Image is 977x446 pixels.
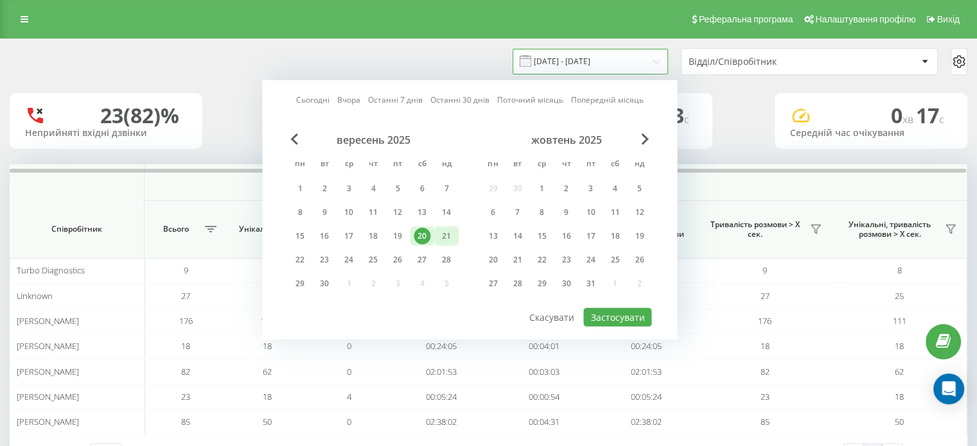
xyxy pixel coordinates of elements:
[391,359,493,384] td: 02:01:53
[554,179,578,198] div: чт 2 жовт 2025 р.
[916,101,944,129] span: 17
[505,227,529,246] div: вт 14 жовт 2025 р.
[434,227,459,246] div: нд 21 вер 2025 р.
[233,224,283,234] span: Унікальні
[533,252,550,268] div: 22
[529,203,554,222] div: ср 8 жовт 2025 р.
[17,264,85,276] span: Turbo Diagnostics
[365,180,382,197] div: 4
[631,252,647,268] div: 26
[606,204,623,221] div: 11
[312,179,337,198] div: вт 2 вер 2025 р.
[385,179,410,198] div: пт 5 вер 2025 р.
[529,179,554,198] div: ср 1 жовт 2025 р.
[582,275,599,292] div: 31
[603,203,627,222] div: сб 11 жовт 2025 р.
[183,264,188,276] span: 9
[578,274,603,293] div: пт 31 жовт 2025 р.
[292,228,308,244] div: 15
[288,133,459,146] div: вересень 2025
[389,204,406,221] div: 12
[414,180,430,197] div: 6
[631,228,647,244] div: 19
[603,250,627,270] div: сб 25 жовт 2025 р.
[582,180,599,197] div: 3
[790,128,952,139] div: Середній час очікування
[389,252,406,268] div: 26
[699,14,793,24] span: Реферальна програма
[347,416,351,427] span: 0
[480,133,651,146] div: жовтень 2025
[684,112,689,126] span: c
[897,264,902,276] span: 8
[554,274,578,293] div: чт 30 жовт 2025 р.
[493,334,595,359] td: 00:04:01
[891,101,916,129] span: 0
[554,250,578,270] div: чт 23 жовт 2025 р.
[480,250,505,270] div: пн 20 жовт 2025 р.
[605,155,624,175] abbr: субота
[758,315,771,327] span: 176
[939,112,944,126] span: c
[391,334,493,359] td: 00:24:05
[434,250,459,270] div: нд 28 вер 2025 р.
[578,203,603,222] div: пт 10 жовт 2025 р.
[388,155,407,175] abbr: п’ятниця
[529,227,554,246] div: ср 15 жовт 2025 р.
[761,391,770,402] span: 23
[100,103,179,128] div: 23 (82)%
[292,204,308,221] div: 8
[181,340,190,352] span: 18
[480,227,505,246] div: пн 13 жовт 2025 р.
[595,359,697,384] td: 02:01:53
[533,275,550,292] div: 29
[554,203,578,222] div: чт 9 жовт 2025 р.
[181,416,190,427] span: 85
[361,203,385,222] div: чт 11 вер 2025 р.
[263,366,272,377] span: 62
[434,179,459,198] div: нд 7 вер 2025 р.
[438,180,455,197] div: 7
[337,227,361,246] div: ср 17 вер 2025 р.
[484,275,501,292] div: 27
[410,179,434,198] div: сб 6 вер 2025 р.
[558,228,574,244] div: 16
[533,180,550,197] div: 1
[412,155,432,175] abbr: субота
[606,228,623,244] div: 18
[533,228,550,244] div: 15
[578,179,603,198] div: пт 3 жовт 2025 р.
[410,203,434,222] div: сб 13 вер 2025 р.
[288,274,312,293] div: пн 29 вер 2025 р.
[385,250,410,270] div: пт 26 вер 2025 р.
[410,227,434,246] div: сб 20 вер 2025 р.
[263,416,272,427] span: 50
[312,203,337,222] div: вт 9 вер 2025 р.
[603,227,627,246] div: сб 18 жовт 2025 р.
[316,204,333,221] div: 9
[263,391,272,402] span: 18
[895,340,904,352] span: 18
[437,155,456,175] abbr: неділя
[347,340,351,352] span: 0
[627,179,651,198] div: нд 5 жовт 2025 р.
[689,56,842,67] div: Відділ/Співробітник
[839,219,941,239] span: Унікальні, тривалість розмови > Х сек.
[316,275,333,292] div: 30
[762,264,767,276] span: 9
[430,94,489,106] a: Останні 30 днів
[761,416,770,427] span: 85
[389,228,406,244] div: 19
[493,359,595,384] td: 00:03:03
[361,250,385,270] div: чт 25 вер 2025 р.
[316,252,333,268] div: 23
[368,94,423,106] a: Останні 7 днів
[627,203,651,222] div: нд 12 жовт 2025 р.
[361,179,385,198] div: чт 4 вер 2025 р.
[292,275,308,292] div: 29
[17,366,79,377] span: [PERSON_NAME]
[497,94,563,106] a: Поточний місяць
[627,227,651,246] div: нд 19 жовт 2025 р.
[340,204,357,221] div: 10
[438,204,455,221] div: 14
